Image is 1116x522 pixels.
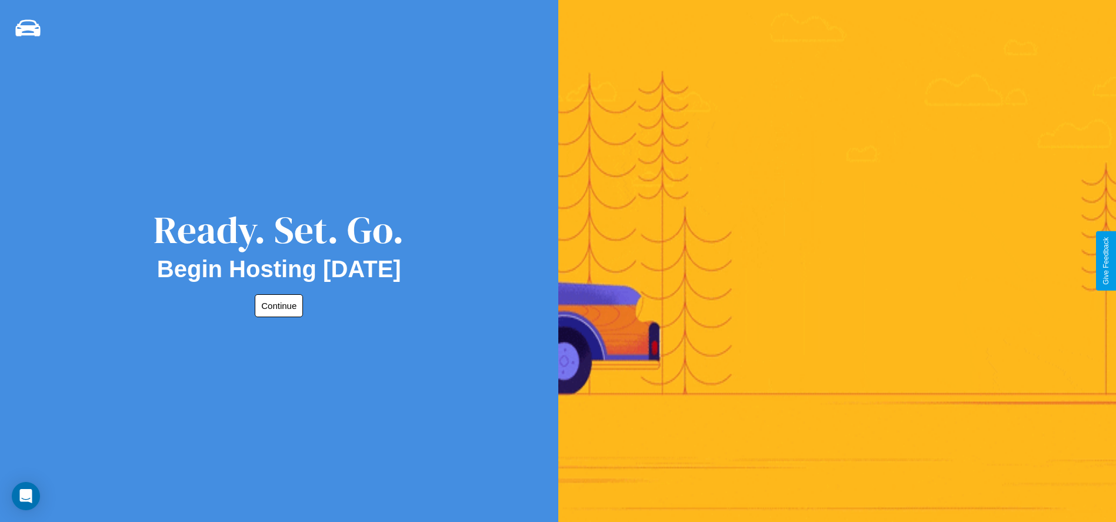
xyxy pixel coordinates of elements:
div: Open Intercom Messenger [12,482,40,510]
div: Give Feedback [1102,237,1110,285]
button: Continue [255,294,303,317]
h2: Begin Hosting [DATE] [157,256,401,282]
div: Ready. Set. Go. [154,204,404,256]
